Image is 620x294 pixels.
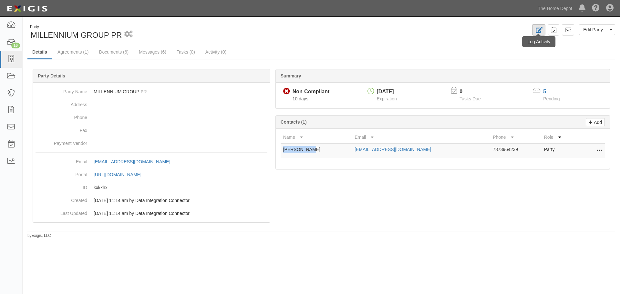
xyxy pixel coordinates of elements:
[293,88,330,96] div: Non-Compliant
[30,24,122,30] div: Party
[281,119,307,125] b: Contacts (1)
[31,31,122,39] span: MILLENNIUM GROUP PR
[36,155,87,165] dt: Email
[522,36,555,47] div: Log Activity
[377,96,397,101] span: Expiration
[36,194,267,207] dd: 09/29/2025 11:14 am by Data Integration Connector
[355,147,431,152] a: [EMAIL_ADDRESS][DOMAIN_NAME]
[201,46,231,58] a: Activity (0)
[586,118,605,126] a: Add
[36,85,267,98] dd: MILLENNIUM GROUP PR
[460,88,489,96] p: 0
[36,194,87,204] dt: Created
[94,172,149,177] a: [URL][DOMAIN_NAME]
[579,24,607,35] a: Edit Party
[124,31,133,38] i: 2 scheduled workflows
[281,143,352,158] td: [PERSON_NAME]
[36,207,87,217] dt: Last Updated
[490,131,542,143] th: Phone
[281,73,301,78] b: Summary
[27,46,52,59] a: Details
[27,233,51,238] small: by
[172,46,200,58] a: Tasks (0)
[94,158,170,165] div: [EMAIL_ADDRESS][DOMAIN_NAME]
[592,118,602,126] p: Add
[36,137,87,147] dt: Payment Vendor
[134,46,171,58] a: Messages (6)
[36,124,87,134] dt: Fax
[94,46,133,58] a: Documents (6)
[38,73,65,78] b: Party Details
[36,207,267,220] dd: 09/29/2025 11:14 am by Data Integration Connector
[490,143,542,158] td: 7873964239
[281,131,352,143] th: Name
[283,88,290,95] i: Non-Compliant
[36,98,87,108] dt: Address
[377,88,397,96] div: [DATE]
[460,96,480,101] span: Tasks Due
[36,181,267,194] dd: kxkkhx
[36,168,87,178] dt: Portal
[32,233,51,238] a: Exigis, LLC
[11,43,20,48] div: 16
[543,89,546,94] a: 5
[36,181,87,191] dt: ID
[36,85,87,95] dt: Party Name
[542,131,579,143] th: Role
[352,131,490,143] th: Email
[592,5,600,12] i: Help Center - Complianz
[36,111,87,121] dt: Phone
[293,96,308,101] span: Since 09/29/2025
[27,24,316,41] div: MILLENNIUM GROUP PR
[5,3,49,15] img: logo-5460c22ac91f19d4615b14bd174203de0afe785f0fc80cf4dbbc73dc1793850b.png
[534,2,575,15] a: The Home Depot
[94,159,177,164] a: [EMAIL_ADDRESS][DOMAIN_NAME]
[542,143,579,158] td: Party
[543,96,560,101] span: Pending
[53,46,93,58] a: Agreements (1)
